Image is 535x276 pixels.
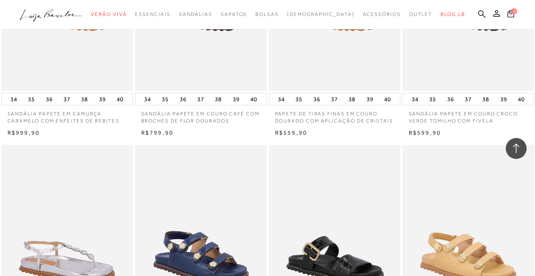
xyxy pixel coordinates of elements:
[293,93,305,105] button: 35
[61,93,73,105] button: 37
[409,7,433,22] a: categoryNavScreenReaderText
[515,93,527,105] button: 40
[221,7,247,22] a: categoryNavScreenReaderText
[142,93,153,105] button: 34
[269,105,400,125] a: PAPETE DE TIRAS FINAS EM COURO DOURADO COM APLICAÇÃO DE CRISTAIS
[480,93,492,105] button: 38
[91,7,127,22] a: categoryNavScreenReaderText
[159,93,171,105] button: 35
[427,93,438,105] button: 35
[179,11,212,17] span: Sandálias
[91,11,127,17] span: Verão Viva
[25,93,37,105] button: 35
[409,11,433,17] span: Outlet
[287,7,354,22] a: noSubCategoriesText
[255,11,279,17] span: Bolsas
[255,7,279,22] a: categoryNavScreenReaderText
[498,93,510,105] button: 39
[275,129,308,136] span: R$559,90
[441,7,465,22] a: BLOG LB
[445,93,456,105] button: 36
[230,93,242,105] button: 39
[135,11,170,17] span: Essenciais
[177,93,189,105] button: 36
[403,105,534,125] a: SANDÁLIA PAPETE EM COURO CROCO VERDE TOMILHO COM FIVELA
[462,93,474,105] button: 37
[311,93,323,105] button: 36
[329,93,340,105] button: 37
[409,129,441,136] span: R$599,90
[135,105,267,125] a: SANDÁLIA PAPETE EM COURO CAFÉ COM BROCHES DE FLOR DOURADOS
[212,93,224,105] button: 38
[195,93,206,105] button: 37
[141,129,174,136] span: R$799,90
[79,93,90,105] button: 38
[346,93,358,105] button: 38
[511,8,517,14] span: 0
[8,129,40,136] span: R$999,90
[409,93,421,105] button: 34
[275,93,287,105] button: 34
[441,11,465,17] span: BLOG LB
[364,93,376,105] button: 39
[363,11,401,17] span: Acessórios
[8,93,20,105] button: 34
[287,11,354,17] span: [DEMOGRAPHIC_DATA]
[97,93,108,105] button: 39
[248,93,260,105] button: 40
[179,7,212,22] a: categoryNavScreenReaderText
[114,93,126,105] button: 40
[505,9,517,20] button: 0
[363,7,401,22] a: categoryNavScreenReaderText
[135,7,170,22] a: categoryNavScreenReaderText
[43,93,55,105] button: 36
[382,93,393,105] button: 40
[221,11,247,17] span: Sapatos
[1,105,133,125] a: SANDÁLIA PAPETE EM CAMURÇA CARAMELO COM ENFEITES DE REBITES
